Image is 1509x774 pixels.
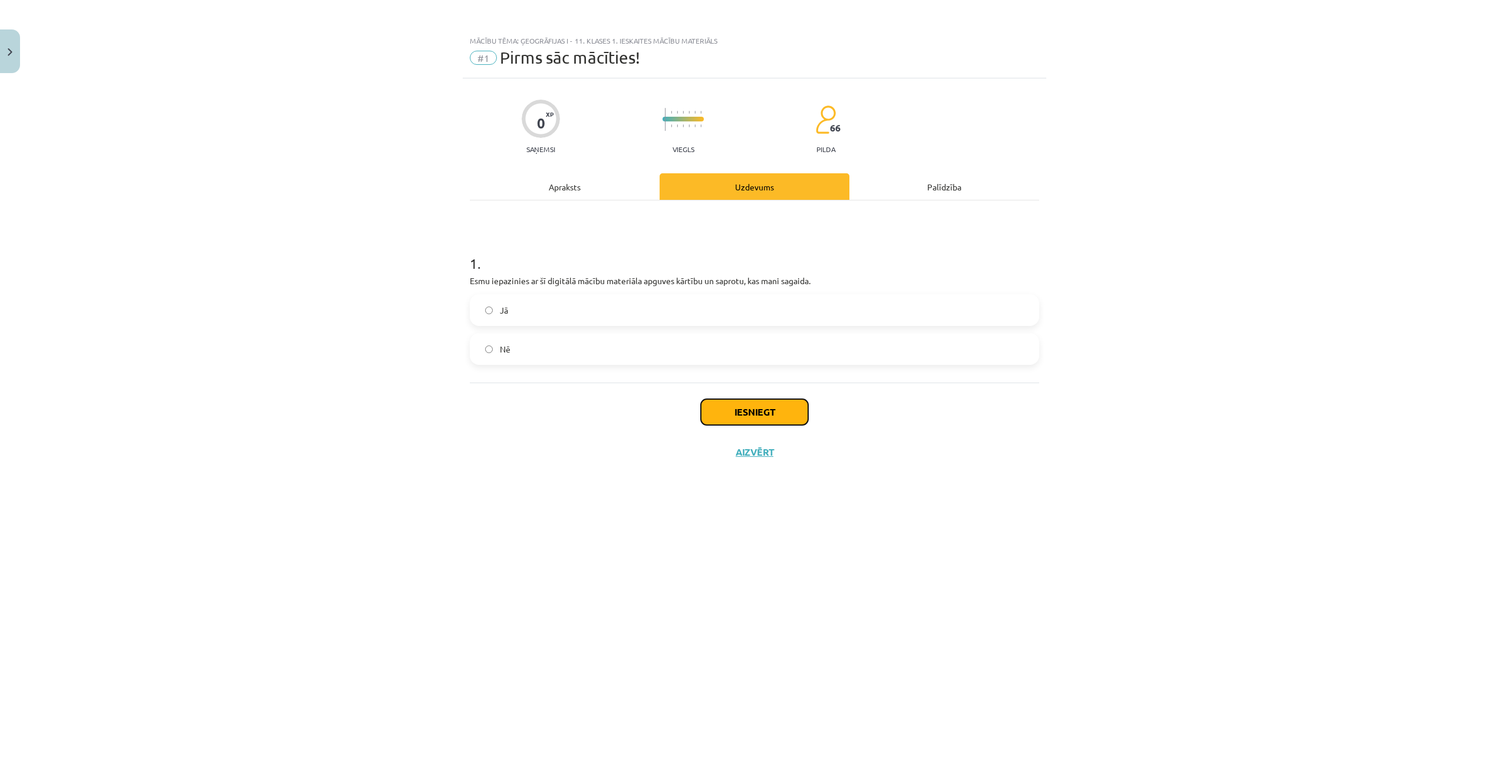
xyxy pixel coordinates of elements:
input: Jā [485,307,493,314]
div: Mācību tēma: Ģeogrāfijas i - 11. klases 1. ieskaites mācību materiāls [470,37,1039,45]
h1: 1 . [470,235,1039,271]
div: 0 [537,115,545,131]
span: Nē [500,343,510,355]
span: #1 [470,51,497,65]
span: Jā [500,304,508,317]
p: Esmu iepazinies ar šī digitālā mācību materiāla apguves kārtību un saprotu, kas mani sagaida. [470,275,1039,287]
span: Pirms sāc mācīties! [500,48,640,67]
div: Uzdevums [660,173,849,200]
img: icon-short-line-57e1e144782c952c97e751825c79c345078a6d821885a25fce030b3d8c18986b.svg [688,111,690,114]
span: XP [546,111,553,117]
img: icon-close-lesson-0947bae3869378f0d4975bcd49f059093ad1ed9edebbc8119c70593378902aed.svg [8,48,12,56]
img: icon-long-line-d9ea69661e0d244f92f715978eff75569469978d946b2353a9bb055b3ed8787d.svg [665,108,666,131]
img: icon-short-line-57e1e144782c952c97e751825c79c345078a6d821885a25fce030b3d8c18986b.svg [700,124,701,127]
img: icon-short-line-57e1e144782c952c97e751825c79c345078a6d821885a25fce030b3d8c18986b.svg [683,124,684,127]
img: icon-short-line-57e1e144782c952c97e751825c79c345078a6d821885a25fce030b3d8c18986b.svg [688,124,690,127]
p: pilda [816,145,835,153]
div: Apraksts [470,173,660,200]
img: icon-short-line-57e1e144782c952c97e751825c79c345078a6d821885a25fce030b3d8c18986b.svg [683,111,684,114]
img: icon-short-line-57e1e144782c952c97e751825c79c345078a6d821885a25fce030b3d8c18986b.svg [694,124,696,127]
button: Iesniegt [701,399,808,425]
p: Viegls [673,145,694,153]
img: icon-short-line-57e1e144782c952c97e751825c79c345078a6d821885a25fce030b3d8c18986b.svg [671,111,672,114]
input: Nē [485,345,493,353]
span: 66 [830,123,841,133]
img: icon-short-line-57e1e144782c952c97e751825c79c345078a6d821885a25fce030b3d8c18986b.svg [700,111,701,114]
img: students-c634bb4e5e11cddfef0936a35e636f08e4e9abd3cc4e673bd6f9a4125e45ecb1.svg [815,105,836,134]
div: Palīdzība [849,173,1039,200]
img: icon-short-line-57e1e144782c952c97e751825c79c345078a6d821885a25fce030b3d8c18986b.svg [677,124,678,127]
img: icon-short-line-57e1e144782c952c97e751825c79c345078a6d821885a25fce030b3d8c18986b.svg [671,124,672,127]
img: icon-short-line-57e1e144782c952c97e751825c79c345078a6d821885a25fce030b3d8c18986b.svg [677,111,678,114]
p: Saņemsi [522,145,560,153]
img: icon-short-line-57e1e144782c952c97e751825c79c345078a6d821885a25fce030b3d8c18986b.svg [694,111,696,114]
button: Aizvērt [732,446,777,458]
